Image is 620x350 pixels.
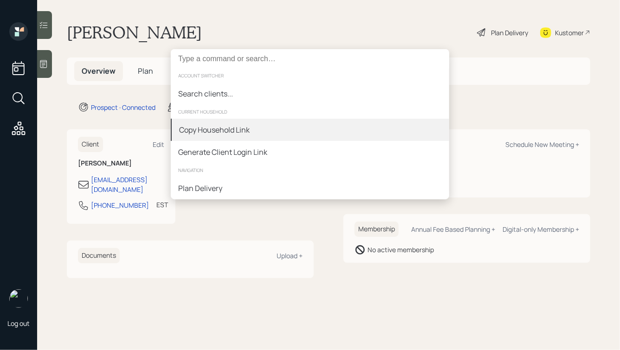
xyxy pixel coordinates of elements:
[178,88,233,99] div: Search clients...
[171,69,449,83] div: account switcher
[171,163,449,177] div: navigation
[178,146,267,158] div: Generate Client Login Link
[179,124,250,135] div: Copy Household Link
[171,105,449,119] div: current household
[171,49,449,69] input: Type a command or search…
[178,183,222,194] div: Plan Delivery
